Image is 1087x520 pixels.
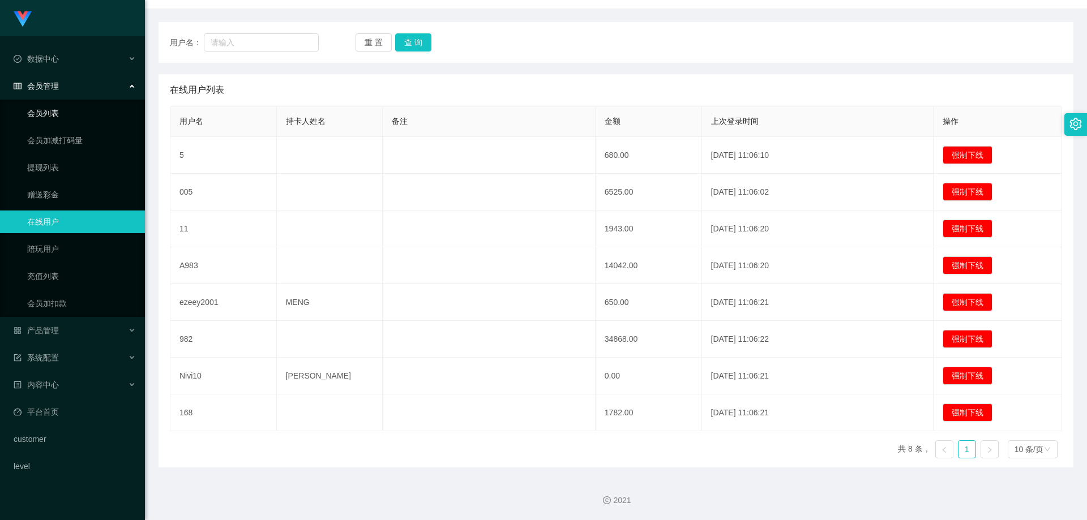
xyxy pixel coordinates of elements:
td: 11 [170,210,277,247]
i: 图标: setting [1069,118,1082,130]
a: 图标: dashboard平台首页 [14,401,136,423]
button: 强制下线 [943,330,992,348]
a: 会员列表 [27,102,136,124]
button: 强制下线 [943,293,992,311]
i: 图标: form [14,354,22,362]
td: [PERSON_NAME] [277,358,383,394]
i: 图标: appstore-o [14,326,22,334]
td: 168 [170,394,277,431]
a: 提现列表 [27,156,136,179]
span: 备注 [392,117,408,126]
i: 图标: copyright [603,496,611,504]
a: 在线用户 [27,210,136,233]
input: 请输入 [204,33,319,51]
a: level [14,455,136,478]
i: 图标: check-circle-o [14,55,22,63]
td: 650.00 [596,284,702,321]
span: 用户名 [179,117,203,126]
td: [DATE] 11:06:02 [702,174,934,210]
a: 赠送彩金 [27,183,136,206]
button: 强制下线 [943,367,992,385]
td: MENG [277,284,383,321]
i: 图标: right [986,446,993,453]
button: 强制下线 [943,146,992,164]
td: 1782.00 [596,394,702,431]
td: [DATE] 11:06:21 [702,394,934,431]
a: customer [14,428,136,450]
li: 上一页 [935,440,953,458]
a: 陪玩用户 [27,238,136,260]
span: 产品管理 [14,326,59,335]
td: 982 [170,321,277,358]
span: 持卡人姓名 [286,117,326,126]
button: 强制下线 [943,403,992,422]
a: 会员加减打码量 [27,129,136,152]
button: 查 询 [395,33,431,51]
td: 005 [170,174,277,210]
li: 1 [958,440,976,458]
span: 操作 [943,117,958,126]
span: 数据中心 [14,54,59,63]
td: [DATE] 11:06:20 [702,210,934,247]
td: 34868.00 [596,321,702,358]
span: 系统配置 [14,353,59,362]
td: Nivi10 [170,358,277,394]
td: [DATE] 11:06:10 [702,137,934,174]
li: 下一页 [981,440,999,458]
img: logo.9652507e.png [14,11,32,27]
button: 强制下线 [943,220,992,238]
td: ezeey2001 [170,284,277,321]
i: 图标: table [14,82,22,90]
button: 强制下线 [943,183,992,201]
button: 重 置 [356,33,392,51]
td: [DATE] 11:06:21 [702,284,934,321]
td: A983 [170,247,277,284]
a: 1 [958,441,975,458]
div: 10 条/页 [1015,441,1043,458]
i: 图标: left [941,446,948,453]
td: 0.00 [596,358,702,394]
td: 6525.00 [596,174,702,210]
td: [DATE] 11:06:22 [702,321,934,358]
td: [DATE] 11:06:21 [702,358,934,394]
span: 会员管理 [14,81,59,91]
a: 会员加扣款 [27,292,136,315]
li: 共 8 条， [898,440,931,458]
td: 680.00 [596,137,702,174]
i: 图标: profile [14,381,22,389]
span: 用户名： [170,37,204,49]
div: 2021 [154,495,1078,506]
td: 14042.00 [596,247,702,284]
button: 强制下线 [943,256,992,274]
i: 图标: down [1044,446,1051,454]
span: 内容中心 [14,380,59,389]
td: 1943.00 [596,210,702,247]
span: 金额 [605,117,620,126]
a: 充值列表 [27,265,136,287]
td: [DATE] 11:06:20 [702,247,934,284]
span: 在线用户列表 [170,83,224,97]
td: 5 [170,137,277,174]
span: 上次登录时间 [711,117,759,126]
